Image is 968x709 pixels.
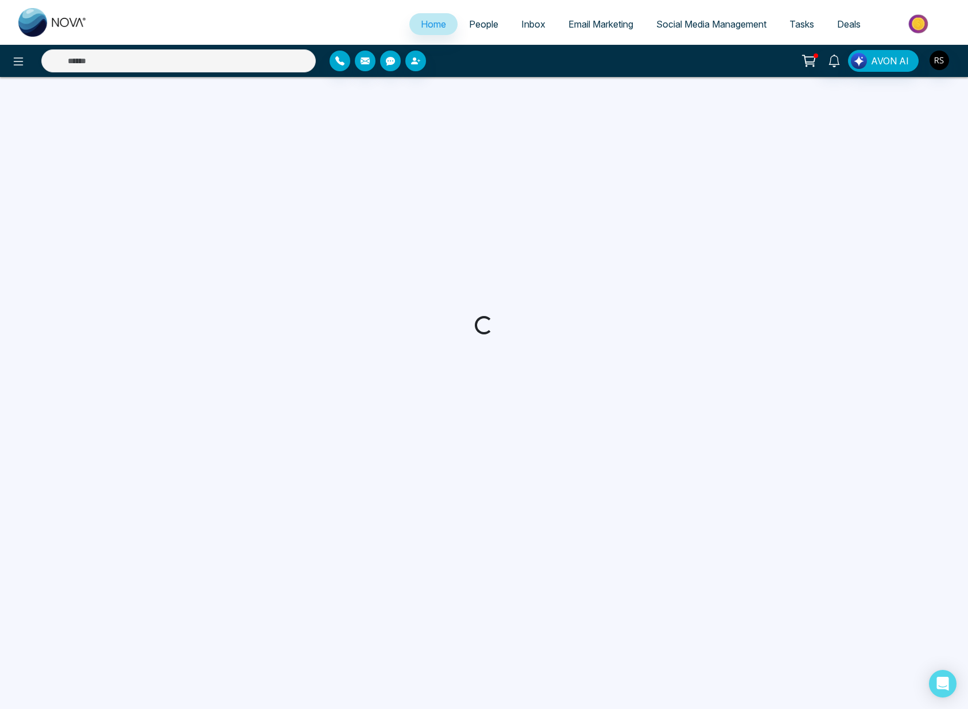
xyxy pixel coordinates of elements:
[18,8,87,37] img: Nova CRM Logo
[557,13,645,35] a: Email Marketing
[510,13,557,35] a: Inbox
[871,54,909,68] span: AVON AI
[645,13,778,35] a: Social Media Management
[837,18,861,30] span: Deals
[929,670,957,698] div: Open Intercom Messenger
[568,18,633,30] span: Email Marketing
[930,51,949,70] img: User Avatar
[851,53,867,69] img: Lead Flow
[421,18,446,30] span: Home
[789,18,814,30] span: Tasks
[778,13,826,35] a: Tasks
[656,18,766,30] span: Social Media Management
[409,13,458,35] a: Home
[826,13,872,35] a: Deals
[848,50,919,72] button: AVON AI
[469,18,498,30] span: People
[521,18,545,30] span: Inbox
[458,13,510,35] a: People
[878,11,961,37] img: Market-place.gif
